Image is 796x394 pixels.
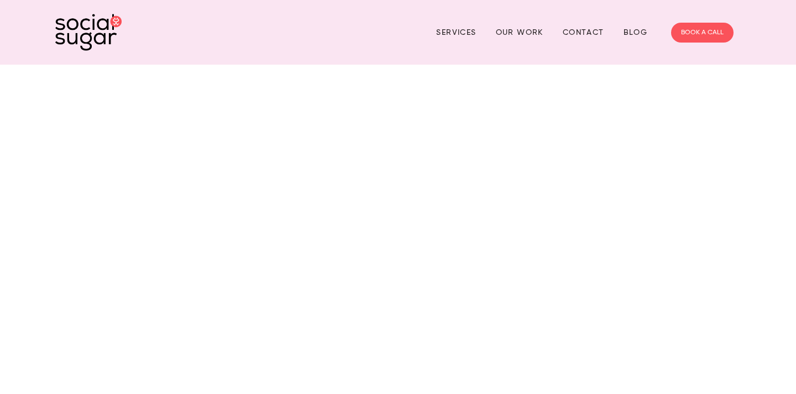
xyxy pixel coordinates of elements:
[671,23,734,43] a: BOOK A CALL
[624,24,648,41] a: Blog
[496,24,543,41] a: Our Work
[55,14,122,51] img: SocialSugar
[563,24,604,41] a: Contact
[436,24,476,41] a: Services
